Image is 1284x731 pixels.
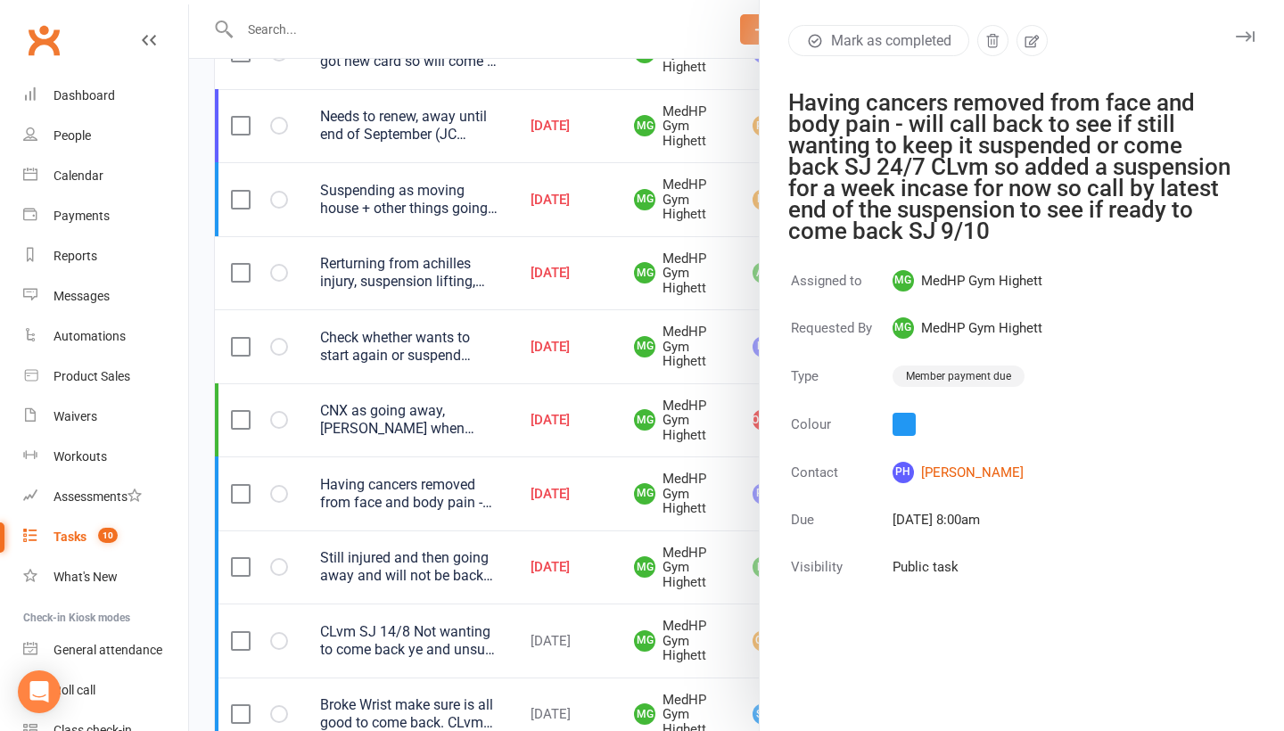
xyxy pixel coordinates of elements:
[53,369,130,383] div: Product Sales
[23,517,188,557] a: Tasks 10
[23,630,188,670] a: General attendance kiosk mode
[893,317,914,339] span: MG
[893,462,914,483] span: PH
[790,508,890,554] td: Due
[23,316,188,357] a: Automations
[23,236,188,276] a: Reports
[790,364,890,410] td: Type
[893,317,1042,339] span: MedHP Gym Highett
[790,269,890,315] td: Assigned to
[18,670,61,713] div: Open Intercom Messenger
[788,25,969,56] button: Mark as completed
[53,409,97,423] div: Waivers
[53,643,162,657] div: General attendance
[790,316,890,362] td: Requested By
[53,249,97,263] div: Reports
[790,461,890,506] td: Contact
[53,683,95,697] div: Roll call
[23,397,188,437] a: Waivers
[23,557,188,597] a: What's New
[23,76,188,116] a: Dashboard
[53,128,91,143] div: People
[21,18,66,62] a: Clubworx
[23,477,188,517] a: Assessments
[53,289,110,303] div: Messages
[53,570,118,584] div: What's New
[23,156,188,196] a: Calendar
[790,555,890,601] td: Visibility
[53,88,115,103] div: Dashboard
[23,437,188,477] a: Workouts
[23,670,188,710] a: Roll call
[53,209,110,223] div: Payments
[53,489,142,504] div: Assessments
[893,270,1042,292] span: MedHP Gym Highett
[893,365,1025,387] div: Member payment due
[790,412,890,459] td: Colour
[893,270,914,292] span: MG
[893,462,1042,483] a: PH[PERSON_NAME]
[23,276,188,316] a: Messages
[53,530,86,544] div: Tasks
[98,528,118,543] span: 10
[892,555,1043,601] td: Public task
[23,196,188,236] a: Payments
[23,357,188,397] a: Product Sales
[892,508,1043,554] td: [DATE] 8:00am
[53,449,107,464] div: Workouts
[23,116,188,156] a: People
[53,329,126,343] div: Automations
[788,92,1233,242] div: Having cancers removed from face and body pain - will call back to see if still wanting to keep i...
[53,168,103,183] div: Calendar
